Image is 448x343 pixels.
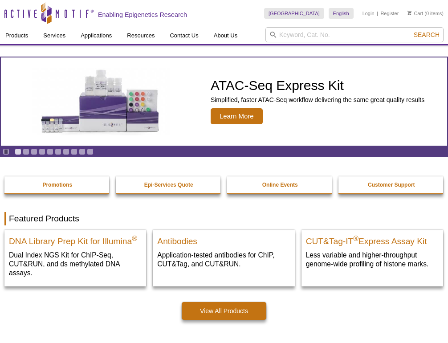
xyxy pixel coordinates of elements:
[157,233,290,246] h2: Antibodies
[329,8,354,19] a: English
[42,182,72,188] strong: Promotions
[23,148,29,155] a: Go to slide 2
[301,230,443,278] a: CUT&Tag-IT® Express Assay Kit CUT&Tag-IT®Express Assay Kit Less variable and higher-throughput ge...
[132,235,137,242] sup: ®
[116,176,222,193] a: Epi-Services Quote
[9,233,142,246] h2: DNA Library Prep Kit for Illumina
[227,176,333,193] a: Online Events
[265,27,444,42] input: Keyword, Cat. No.
[1,57,447,146] article: ATAC-Seq Express Kit
[122,27,160,44] a: Resources
[362,10,375,16] a: Login
[211,108,263,124] span: Learn More
[368,182,415,188] strong: Customer Support
[211,96,424,104] p: Simplified, faster ATAC-Seq workflow delivering the same great quality results
[164,27,204,44] a: Contact Us
[71,148,77,155] a: Go to slide 8
[15,148,21,155] a: Go to slide 1
[28,68,175,135] img: ATAC-Seq Express Kit
[4,176,110,193] a: Promotions
[38,27,71,44] a: Services
[79,148,86,155] a: Go to slide 9
[353,235,358,242] sup: ®
[4,212,444,225] h2: Featured Products
[407,10,423,16] a: Cart
[63,148,69,155] a: Go to slide 7
[262,182,298,188] strong: Online Events
[87,148,94,155] a: Go to slide 10
[3,148,9,155] a: Toggle autoplay
[211,79,424,92] h2: ATAC-Seq Express Kit
[377,8,378,19] li: |
[306,250,439,269] p: Less variable and higher-throughput genome-wide profiling of histone marks​.
[144,182,193,188] strong: Epi-Services Quote
[75,27,117,44] a: Applications
[39,148,45,155] a: Go to slide 4
[55,148,61,155] a: Go to slide 6
[407,11,411,15] img: Your Cart
[338,176,444,193] a: Customer Support
[380,10,399,16] a: Register
[153,230,294,278] a: All Antibodies Antibodies Application-tested antibodies for ChIP, CUT&Tag, and CUT&RUN.
[1,57,447,146] a: ATAC-Seq Express Kit ATAC-Seq Express Kit Simplified, faster ATAC-Seq workflow delivering the sam...
[98,11,187,19] h2: Enabling Epigenetics Research
[9,250,142,278] p: Dual Index NGS Kit for ChIP-Seq, CUT&RUN, and ds methylated DNA assays.
[47,148,53,155] a: Go to slide 5
[414,31,440,38] span: Search
[306,233,439,246] h2: CUT&Tag-IT Express Assay Kit
[31,148,37,155] a: Go to slide 3
[208,27,243,44] a: About Us
[182,302,266,320] a: View All Products
[4,230,146,286] a: DNA Library Prep Kit for Illumina DNA Library Prep Kit for Illumina® Dual Index NGS Kit for ChIP-...
[411,31,442,39] button: Search
[157,250,290,269] p: Application-tested antibodies for ChIP, CUT&Tag, and CUT&RUN.
[264,8,324,19] a: [GEOGRAPHIC_DATA]
[407,8,444,19] li: (0 items)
